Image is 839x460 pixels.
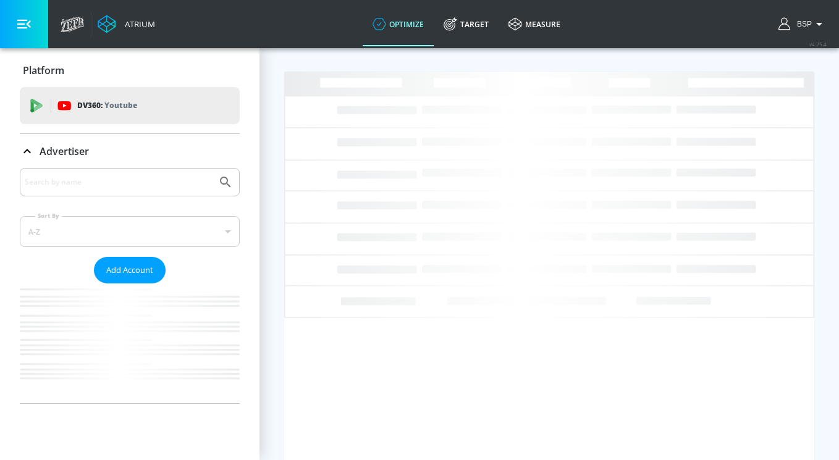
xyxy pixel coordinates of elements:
span: v 4.25.4 [809,41,827,48]
p: Platform [23,64,64,77]
span: login as: bsp_linking@zefr.com [792,20,812,28]
button: BSP [778,17,827,31]
span: Add Account [106,263,153,277]
button: Add Account [94,257,166,283]
input: Search by name [25,174,212,190]
p: Advertiser [40,144,89,158]
div: Advertiser [20,134,240,169]
a: Target [434,2,499,46]
div: DV360: Youtube [20,87,240,124]
p: DV360: [77,99,137,112]
a: Atrium [98,15,155,33]
div: Atrium [120,19,155,30]
a: optimize [363,2,434,46]
div: A-Z [20,216,240,247]
nav: list of Advertiser [20,283,240,403]
div: Advertiser [20,168,240,403]
a: measure [499,2,570,46]
p: Youtube [104,99,137,112]
label: Sort By [35,212,62,220]
div: Platform [20,53,240,88]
